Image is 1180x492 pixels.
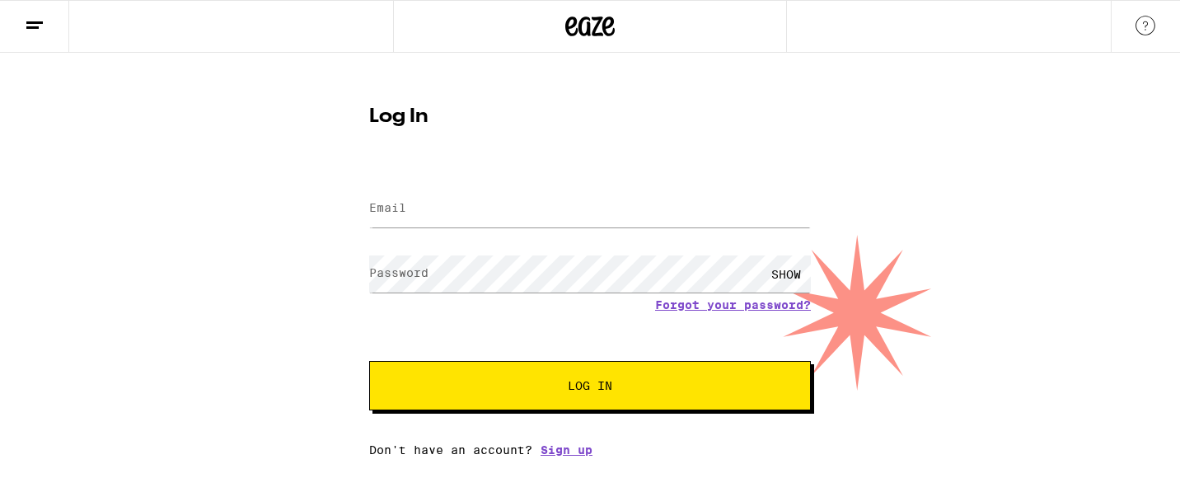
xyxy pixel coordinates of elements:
[369,443,811,457] div: Don't have an account?
[369,361,811,410] button: Log In
[655,298,811,312] a: Forgot your password?
[541,443,592,457] a: Sign up
[568,380,612,391] span: Log In
[761,255,811,293] div: SHOW
[369,190,811,227] input: Email
[369,266,428,279] label: Password
[369,107,811,127] h1: Log In
[369,201,406,214] label: Email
